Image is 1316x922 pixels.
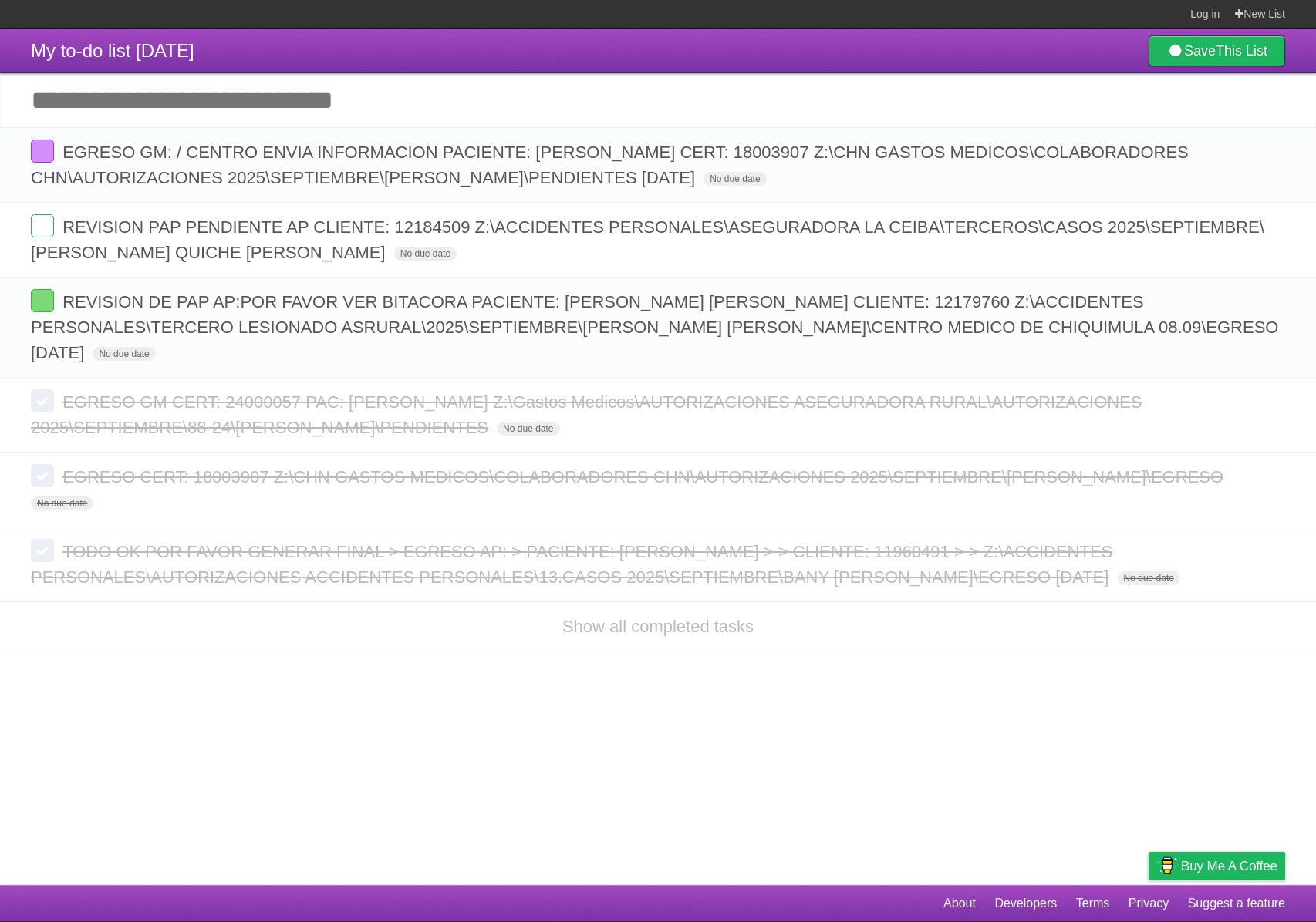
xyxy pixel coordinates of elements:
span: No due date [93,347,155,361]
a: Suggest a feature [1188,889,1285,918]
span: REVISION PAP PENDIENTE AP CLIENTE: 12184509 Z:\ACCIDENTES PERSONALES\ASEGURADORA LA CEIBA\TERCERO... [31,217,1264,262]
label: Done [31,389,54,412]
span: EGRESO GM: / CENTRO ENVIA INFORMACION PACIENTE: [PERSON_NAME] CERT: 18003907 Z:\CHN GASTOS MEDICO... [31,143,1189,187]
a: About [943,889,976,918]
a: Terms [1076,889,1110,918]
label: Done [31,140,54,163]
label: Done [31,289,54,312]
label: Done [31,214,54,237]
a: SaveThis List [1149,35,1285,66]
span: TODO OK POR FAVOR GENERAR FINAL > EGRESO AP: > PACIENTE: [PERSON_NAME] > > CLIENTE: 11960491 > > ... [31,542,1112,587]
a: Privacy [1129,889,1169,918]
span: REVISION DE PAP AP:POR FAVOR VER BITACORA PACIENTE: [PERSON_NAME] [PERSON_NAME] CLIENTE: 12179760... [31,292,1278,362]
span: Buy me a coffee [1181,853,1277,880]
span: EGRESO CERT: 18003907 Z:\CHN GASTOS MEDICOS\COLABORADORES CHN\AUTORIZACIONES 2025\SEPTIEMBRE\[PER... [62,467,1227,486]
a: Show all completed tasks [562,617,754,636]
a: Buy me a coffee [1149,852,1285,880]
span: No due date [497,422,559,436]
img: Buy me a coffee [1156,853,1177,879]
span: No due date [31,496,93,510]
span: No due date [1118,571,1180,585]
span: No due date [394,247,457,261]
span: My to-do list [DATE] [31,40,194,61]
label: Done [31,539,54,562]
label: Done [31,464,54,487]
span: No due date [704,172,766,186]
b: This List [1216,43,1267,59]
span: EGRESO GM CERT: 24000057 PAC: [PERSON_NAME] Z:\Gastos Medicos\AUTORIZACIONES ASEGURADORA RURAL\AU... [31,392,1142,437]
a: Developers [994,889,1057,918]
